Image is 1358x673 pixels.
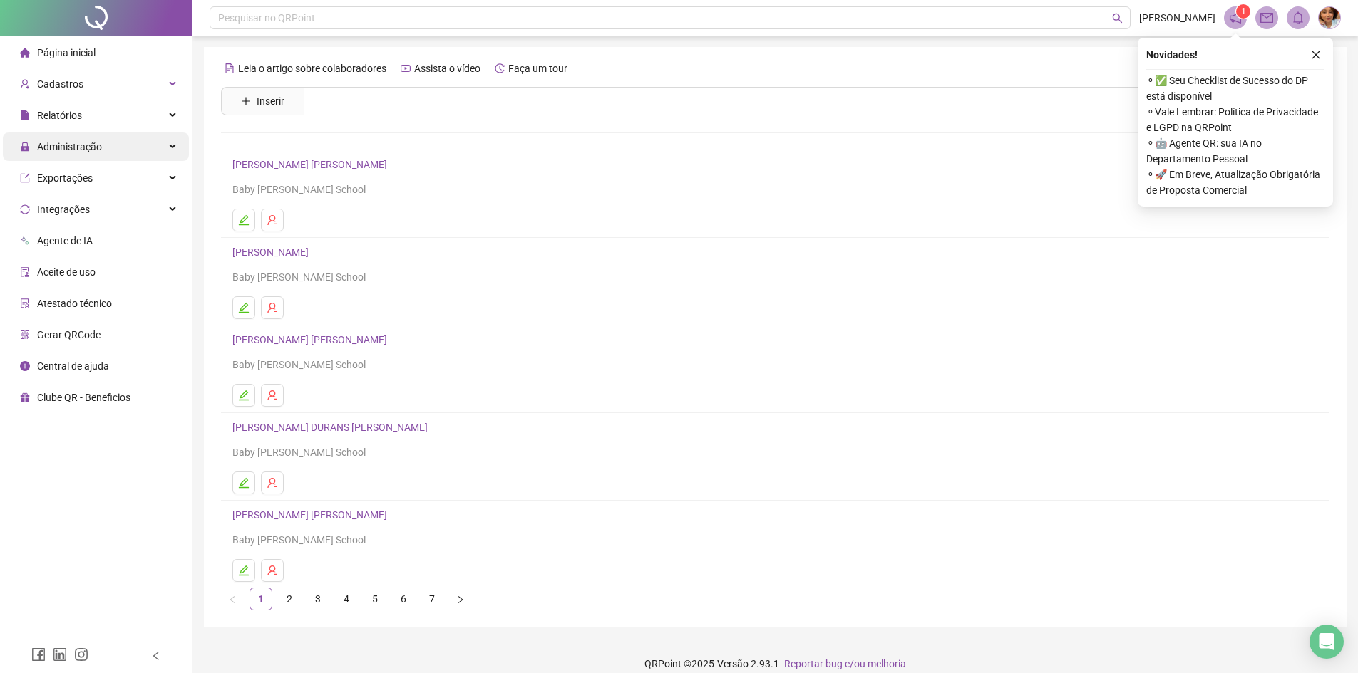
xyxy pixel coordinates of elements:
[20,79,30,89] span: user-add
[225,63,235,73] span: file-text
[37,78,83,90] span: Cadastros
[456,595,465,604] span: right
[1112,13,1123,24] span: search
[20,392,30,402] span: gift
[1146,135,1324,167] span: ⚬ 🤖 Agente QR: sua IA no Departamento Pessoal
[414,63,480,74] span: Assista o vídeo
[74,647,88,662] span: instagram
[449,588,472,610] button: right
[238,390,250,401] span: edit
[230,90,296,113] button: Inserir
[20,267,30,277] span: audit
[20,142,30,152] span: lock
[37,360,109,372] span: Central de ajuda
[241,96,251,106] span: plus
[20,110,30,120] span: file
[421,588,443,610] a: 7
[37,172,93,184] span: Exportações
[20,48,30,58] span: home
[20,330,30,340] span: qrcode
[238,302,250,313] span: edit
[449,588,472,610] li: Próxima página
[238,565,250,576] span: edit
[1146,104,1324,135] span: ⚬ Vale Lembrar: Política de Privacidade e LGPD na QRPoint
[232,246,313,258] a: [PERSON_NAME]
[392,588,415,610] li: 6
[1146,73,1324,104] span: ⚬ ✅ Seu Checklist de Sucesso do DP está disponível
[267,302,278,313] span: user-delete
[267,214,278,226] span: user-delete
[267,477,278,489] span: user-delete
[221,588,244,610] li: Página anterior
[1229,11,1242,24] span: notification
[232,159,391,170] a: [PERSON_NAME] [PERSON_NAME]
[232,422,432,433] a: [PERSON_NAME] DURANS [PERSON_NAME]
[37,47,96,58] span: Página inicial
[1139,10,1215,26] span: [PERSON_NAME]
[232,182,1318,197] div: Baby [PERSON_NAME] School
[20,204,30,214] span: sync
[784,658,906,669] span: Reportar bug e/ou melhoria
[53,647,67,662] span: linkedin
[151,651,161,661] span: left
[232,357,1318,372] div: Baby [PERSON_NAME] School
[401,63,411,73] span: youtube
[37,110,82,121] span: Relatórios
[336,588,357,610] a: 4
[31,647,46,662] span: facebook
[1292,11,1305,24] span: bell
[20,173,30,183] span: export
[250,588,272,610] li: 1
[221,588,244,610] button: left
[37,266,96,278] span: Aceite de uso
[278,588,301,610] li: 2
[37,204,90,215] span: Integrações
[232,444,1318,460] div: Baby [PERSON_NAME] School
[1146,47,1198,63] span: Novidades !
[1260,11,1273,24] span: mail
[1319,7,1340,28] img: 81251
[717,658,749,669] span: Versão
[228,595,237,604] span: left
[37,141,102,152] span: Administração
[508,63,567,74] span: Faça um tour
[393,588,414,610] a: 6
[257,93,284,109] span: Inserir
[37,392,130,403] span: Clube QR - Beneficios
[20,298,30,308] span: solution
[1311,50,1321,60] span: close
[238,63,386,74] span: Leia o artigo sobre colaboradores
[1236,4,1250,19] sup: 1
[335,588,358,610] li: 4
[250,588,272,610] a: 1
[37,298,112,309] span: Atestado técnico
[238,214,250,226] span: edit
[232,532,1318,548] div: Baby [PERSON_NAME] School
[307,588,329,610] a: 3
[495,63,505,73] span: history
[1241,6,1246,16] span: 1
[421,588,443,610] li: 7
[364,588,386,610] li: 5
[37,235,93,246] span: Agente de IA
[232,334,391,345] a: [PERSON_NAME] [PERSON_NAME]
[279,588,300,610] a: 2
[238,477,250,489] span: edit
[1146,167,1324,198] span: ⚬ 🚀 Em Breve, Atualização Obrigatória de Proposta Comercial
[37,329,101,340] span: Gerar QRCode
[232,269,1318,285] div: Baby [PERSON_NAME] School
[1310,625,1344,659] div: Open Intercom Messenger
[267,390,278,401] span: user-delete
[20,361,30,371] span: info-circle
[307,588,329,610] li: 3
[232,509,391,521] a: [PERSON_NAME] [PERSON_NAME]
[364,588,386,610] a: 5
[267,565,278,576] span: user-delete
